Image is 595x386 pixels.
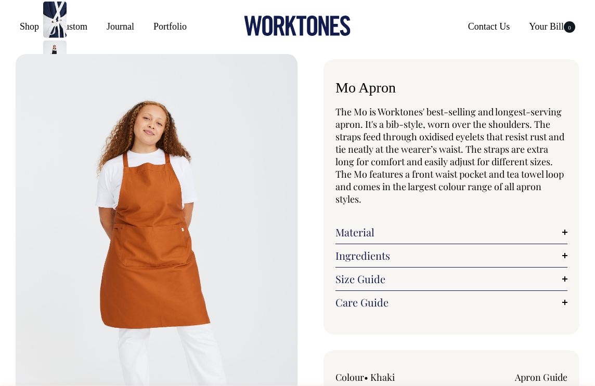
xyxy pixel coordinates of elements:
a: Ingredients [335,249,567,262]
a: Journal [102,17,138,36]
img: Mo Apron [43,41,67,77]
a: Custom [54,17,92,36]
img: off-white [43,2,67,38]
a: Size Guide [335,273,567,285]
a: Your Bill0 [525,17,579,36]
a: Material [335,226,567,238]
a: Care Guide [335,296,567,309]
a: Shop [16,17,43,36]
a: Contact Us [464,17,514,36]
a: Portfolio [149,17,191,36]
span: 0 [564,21,575,33]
